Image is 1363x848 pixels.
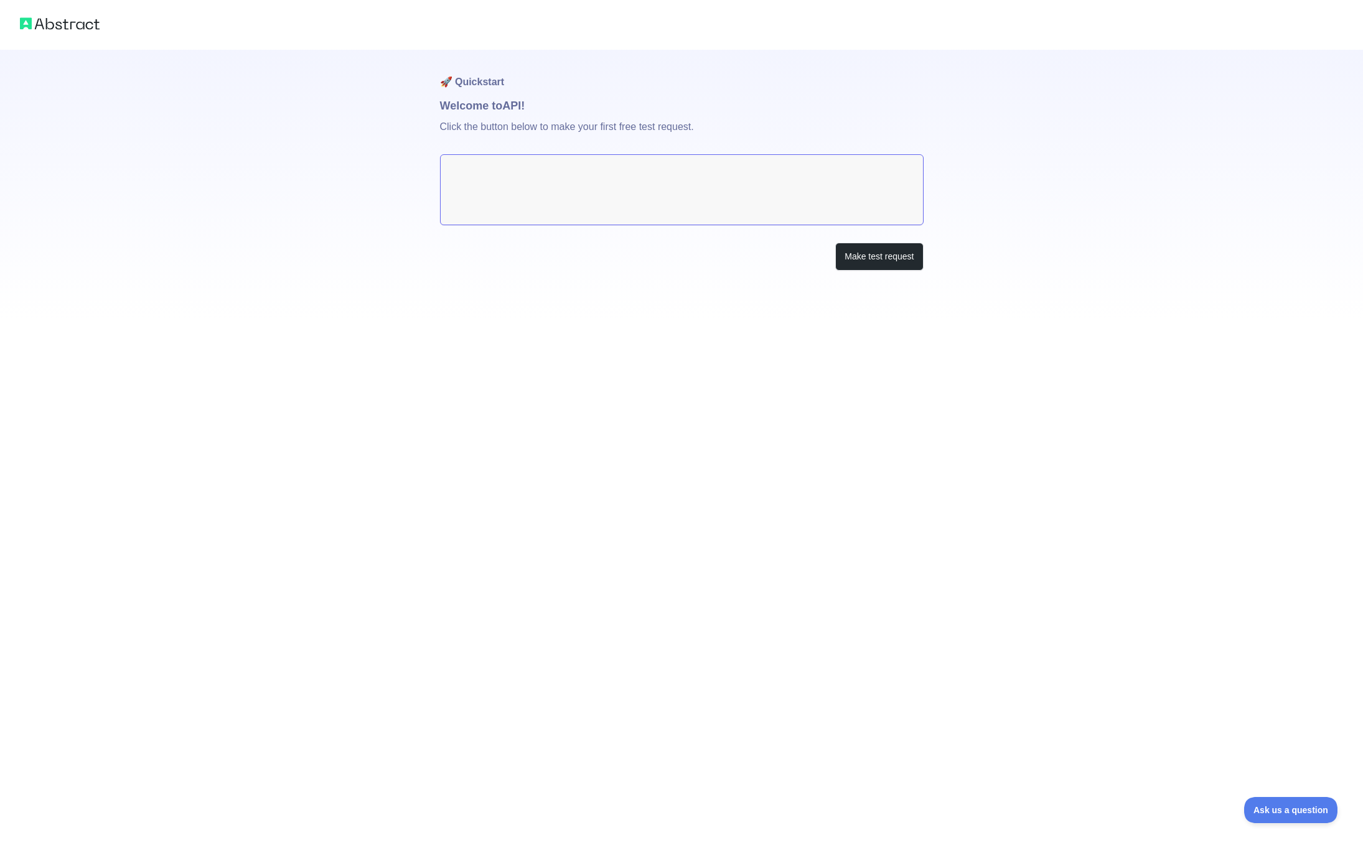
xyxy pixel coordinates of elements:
p: Click the button below to make your first free test request. [440,114,924,154]
h1: Welcome to API! [440,97,924,114]
button: Make test request [835,243,923,271]
img: Abstract logo [20,15,100,32]
iframe: Toggle Customer Support [1244,797,1338,823]
h1: 🚀 Quickstart [440,50,924,97]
